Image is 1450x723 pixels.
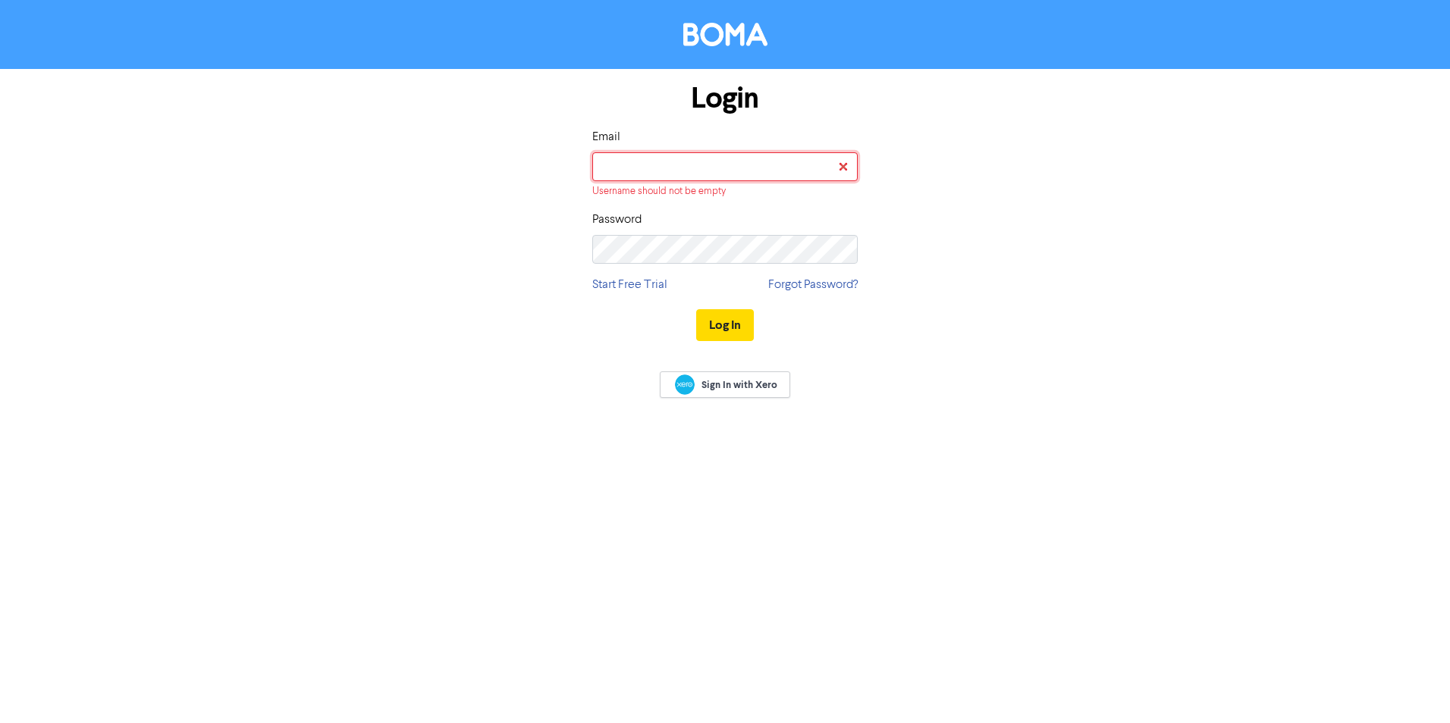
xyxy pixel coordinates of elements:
[592,81,858,116] h1: Login
[768,276,858,294] a: Forgot Password?
[1374,650,1450,723] iframe: Chat Widget
[683,23,767,46] img: BOMA Logo
[675,374,695,395] img: Xero logo
[592,184,858,199] div: Username should not be empty
[701,378,777,392] span: Sign In with Xero
[660,371,790,398] a: Sign In with Xero
[592,128,620,146] label: Email
[592,276,667,294] a: Start Free Trial
[696,309,754,341] button: Log In
[592,211,642,229] label: Password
